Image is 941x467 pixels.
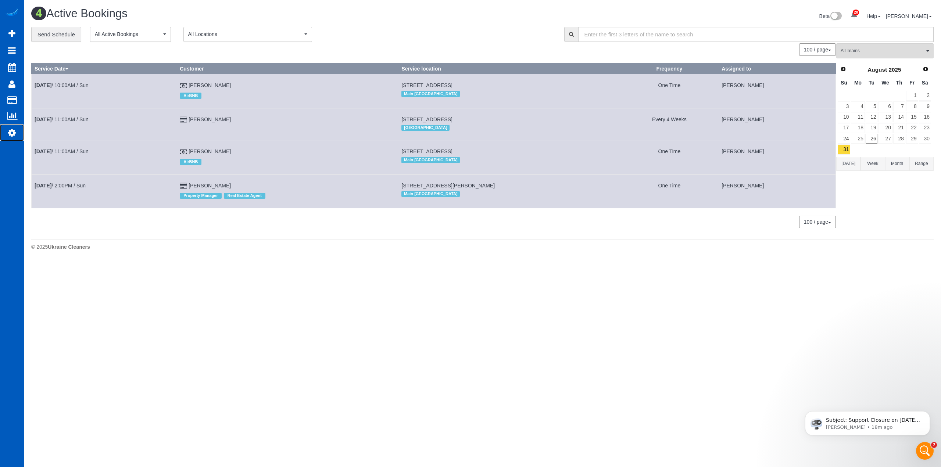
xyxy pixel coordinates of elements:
[177,140,398,174] td: Customer
[838,123,850,133] a: 17
[886,13,932,19] a: [PERSON_NAME]
[893,101,905,111] a: 7
[224,193,265,199] span: Real Estate Agent
[909,157,934,170] button: Range
[919,134,931,144] a: 30
[866,134,878,144] a: 26
[620,108,719,140] td: Frequency
[836,157,861,170] button: [DATE]
[6,180,141,335] div: Fabiana says…
[189,116,231,122] a: [PERSON_NAME]
[838,134,850,144] a: 24
[12,213,115,264] div: While the team is still unable to reproduce the issue you are reporting, they have made some chan...
[878,123,892,133] a: 20
[177,64,398,74] th: Customer
[180,193,222,199] span: Property Manager
[919,112,931,122] a: 16
[799,43,836,56] nav: Pagination navigation
[180,117,187,122] i: Credit Card Payment
[31,7,46,20] span: 4
[183,27,312,42] ol: All Locations
[398,64,620,74] th: Service location
[851,112,865,122] a: 11
[919,123,931,133] a: 23
[35,116,89,122] a: [DATE]/ 11:00AM / Sun
[115,3,129,17] button: Home
[799,216,836,228] button: 100 / page
[12,202,115,210] div: Fab here with an update.
[35,116,51,122] b: [DATE]
[35,82,51,88] b: [DATE]
[620,64,719,74] th: Frequency
[719,64,836,74] th: Assigned to
[12,34,115,106] div: To clarify there is no overall bug happening on accounts where the date and time is changing afte...
[922,80,928,86] span: Saturday
[906,134,918,144] a: 29
[401,82,452,88] span: [STREET_ADDRESS]
[906,101,918,111] a: 8
[869,80,874,86] span: Tuesday
[32,140,177,174] td: Schedule date
[398,140,620,174] td: Service location
[129,3,142,16] div: Close
[188,30,303,38] span: All Locations
[5,3,19,17] button: go back
[6,225,141,238] textarea: Message…
[31,7,477,20] h1: Active Bookings
[401,191,460,197] span: Main [GEOGRAPHIC_DATA]
[620,74,719,108] td: Frequency
[6,180,121,322] div: Hey [PERSON_NAME]:Good morning!Fab here with an update.While the team is still unable to reproduc...
[893,134,905,144] a: 28
[401,125,450,131] span: [GEOGRAPHIC_DATA]
[916,442,934,460] iframe: Intercom live chat
[867,67,887,73] span: August
[401,183,495,188] span: [STREET_ADDRESS][PERSON_NAME]
[893,112,905,122] a: 14
[840,66,846,72] span: Prev
[866,112,878,122] a: 12
[35,82,89,88] a: [DATE]/ 10:00AM / Sun
[398,174,620,208] td: Service location
[401,148,452,154] span: [STREET_ADDRESS]
[36,9,73,17] p: Active 30m ago
[851,134,865,144] a: 25
[794,396,941,447] iframe: Intercom notifications message
[4,7,19,18] img: Automaid Logo
[180,83,187,89] i: Cash Payment
[401,116,452,122] span: [STREET_ADDRESS]
[878,112,892,122] a: 13
[578,27,934,42] input: Enter the first 3 letters of the name to search
[35,183,86,188] a: [DATE]/ 2:00PM / Sun
[851,101,865,111] a: 4
[819,13,842,19] a: Beta
[401,91,460,97] span: Main [GEOGRAPHIC_DATA]
[620,174,719,208] td: Frequency
[180,150,187,155] i: Cash Payment
[32,64,177,74] th: Service Date
[881,80,889,86] span: Wednesday
[838,112,850,122] a: 10
[36,4,83,9] h1: [PERSON_NAME]
[90,27,171,42] button: All Active Bookings
[853,10,859,15] span: 28
[847,7,861,24] a: 28
[861,157,885,170] button: Week
[32,108,177,140] td: Schedule date
[923,66,929,72] span: Next
[35,148,51,154] b: [DATE]
[893,123,905,133] a: 21
[177,74,398,108] td: Customer
[866,13,881,19] a: Help
[32,174,177,208] td: Schedule date
[189,82,231,88] a: [PERSON_NAME]
[885,157,909,170] button: Month
[799,216,836,228] nav: Pagination navigation
[799,43,836,56] button: 100 / page
[6,170,141,180] div: [DATE]
[189,183,231,188] a: [PERSON_NAME]
[838,144,850,154] a: 31
[12,184,115,192] div: Hey [PERSON_NAME]:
